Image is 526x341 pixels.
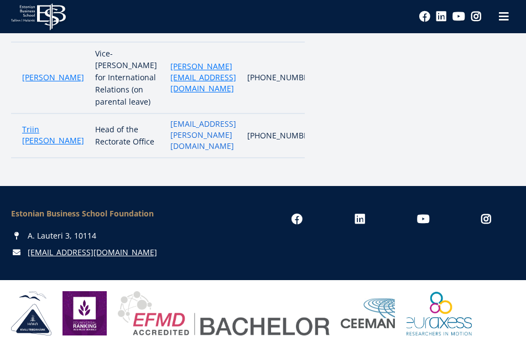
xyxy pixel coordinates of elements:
a: [PERSON_NAME] [22,72,84,83]
font: Estonian Business School Foundation [11,208,154,219]
a: Triin [PERSON_NAME] [22,124,84,146]
font: [PHONE_NUMBER] [247,73,316,83]
font: A. Lauteri 3, 10114 [28,230,96,241]
img: HAKA [11,291,51,335]
font: [PHONE_NUMBER] [247,130,316,141]
font: [EMAIL_ADDRESS][DOMAIN_NAME] [28,247,157,257]
font: [PERSON_NAME][EMAIL_ADDRESS][DOMAIN_NAME] [170,61,236,94]
font: Vice-[PERSON_NAME] for International Relations (on parental leave) [95,48,157,107]
a: [EMAIL_ADDRESS][PERSON_NAME][DOMAIN_NAME] [170,118,236,152]
img: EFMD [118,291,330,335]
a: [PERSON_NAME][EMAIL_ADDRESS][DOMAIN_NAME] [170,61,236,94]
font: [PERSON_NAME] [22,72,84,82]
font: Head of the Rectorate Office [95,124,154,147]
img: EURAXESS [407,291,472,335]
font: [EMAIL_ADDRESS][PERSON_NAME][DOMAIN_NAME] [170,118,236,151]
a: [EMAIL_ADDRESS][DOMAIN_NAME] [28,247,157,258]
img: Ceeman [341,298,395,329]
img: Eduniversal [63,291,107,335]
